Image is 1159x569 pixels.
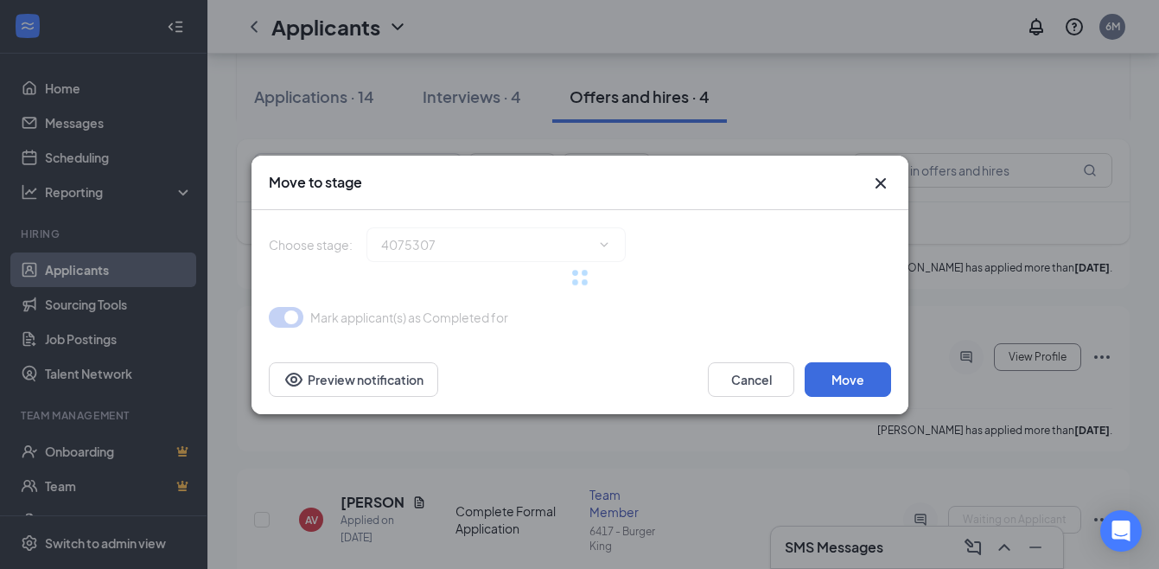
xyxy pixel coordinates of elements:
[805,362,891,397] button: Move
[269,362,438,397] button: Preview notificationEye
[283,369,304,390] svg: Eye
[870,173,891,194] svg: Cross
[708,362,794,397] button: Cancel
[1100,510,1142,552] div: Open Intercom Messenger
[269,173,362,192] h3: Move to stage
[870,173,891,194] button: Close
